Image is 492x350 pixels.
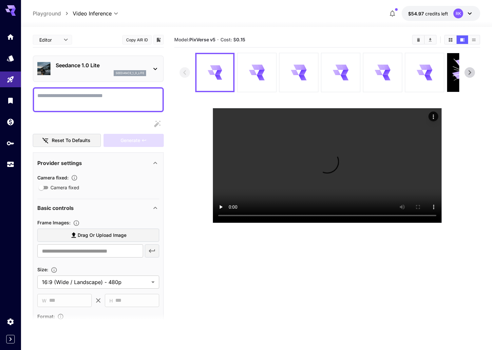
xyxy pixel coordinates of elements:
a: Playground [33,10,61,17]
span: Drag or upload image [78,231,126,239]
span: $54.97 [408,11,425,16]
span: Camera fixed [50,184,79,191]
nav: breadcrumb [33,10,73,17]
button: Add to library [156,36,161,44]
div: Models [7,54,14,62]
div: Usage [7,160,14,169]
div: Playground [7,73,14,81]
span: Frame Images : [37,220,70,225]
span: W [42,297,47,304]
p: Provider settings [37,159,82,167]
div: Actions [428,112,438,121]
span: Model: [174,37,216,42]
button: Show media in list view [468,35,480,44]
button: Show media in video view [457,35,468,44]
div: Provider settings [37,155,159,171]
div: Settings [7,318,14,326]
div: Library [7,96,14,105]
div: $54.97393 [408,10,448,17]
span: Camera fixed : [37,175,68,180]
div: RK [453,9,463,18]
div: Home [7,33,14,41]
p: Basic controls [37,204,74,212]
button: Show media in grid view [445,35,456,44]
label: Drag or upload image [37,229,159,242]
b: 0.15 [236,37,245,42]
div: Clear AllDownload All [412,35,437,45]
p: · [217,36,219,44]
div: API Keys [7,139,14,147]
button: Expand sidebar [6,335,15,343]
button: Copy AIR ID [122,35,152,45]
span: credits left [425,11,448,16]
span: Editor [39,36,60,43]
div: Show media in grid viewShow media in video viewShow media in list view [444,35,480,45]
p: seedance_1_0_lite [116,71,144,75]
button: Adjust the dimensions of the generated image by specifying its width and height in pixels, or sel... [48,267,60,273]
p: Seedance 1.0 Lite [56,61,146,69]
b: PixVerse v5 [189,37,216,42]
button: $54.97393RK [402,6,480,21]
span: H [109,297,113,304]
span: Video Inference [73,10,112,17]
button: Upload frame images. [70,220,82,226]
button: Download All [425,35,436,44]
div: Basic controls [37,200,159,216]
button: Clear All [413,35,424,44]
div: Seedance 1.0 Liteseedance_1_0_lite [37,59,159,79]
div: Wallet [7,118,14,126]
span: 16:9 (Wide / Landscape) - 480p [42,278,149,286]
span: Cost: $ [220,37,245,42]
span: Size : [37,267,48,272]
